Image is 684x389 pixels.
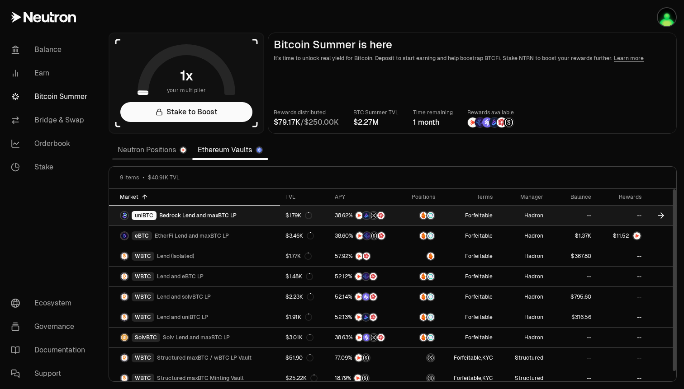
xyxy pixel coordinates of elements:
a: -- [597,267,647,286]
img: Mars Fragments [370,293,377,300]
img: Amber [420,212,427,219]
div: WBTC [132,374,154,383]
div: uniBTC [132,211,157,220]
img: NTRN [356,232,363,239]
img: Mars Fragments [370,314,377,321]
img: Amber [420,232,427,239]
img: Structured Points [370,212,377,219]
a: Forfeitable [441,287,498,307]
a: Hadron [498,246,549,266]
p: Rewards distributed [274,108,339,117]
p: Rewards available [467,108,514,117]
p: BTC Summer TVL [353,108,399,117]
img: Bedrock Diamonds [489,117,499,127]
button: Forfeitable [454,375,481,382]
a: NTRNStructured Points [329,348,401,368]
div: $3.01K [285,334,313,341]
img: NTRN Logo [633,232,641,239]
button: AmberSupervault [406,313,435,322]
img: WBTC Logo [121,273,128,280]
a: Hadron [498,307,549,327]
span: Lend and eBTC LP [157,273,204,280]
a: AmberSupervault [401,206,441,225]
a: Structured [498,348,549,368]
img: Neutron Logo [180,147,186,153]
div: WBTC [132,292,154,301]
div: $51.90 [285,354,313,361]
div: WBTC [132,272,154,281]
button: Forfeitable [465,334,493,341]
img: SolvBTC Logo [121,334,128,341]
img: toxf1 [658,8,676,26]
div: Balance [554,193,591,201]
div: $1.91K [285,314,312,321]
a: Stake to Boost [120,102,252,122]
div: APY [335,193,395,201]
a: WBTC LogoWBTCStructured maxBTC / wBTC LP Vault [109,348,280,368]
a: -- [549,206,597,225]
img: Mars Fragments [497,117,507,127]
span: Lend (Isolated) [157,253,194,260]
a: maxBTC [401,348,441,368]
div: / [274,117,339,128]
div: $25.22K [285,375,318,382]
div: $3.46K [285,232,314,239]
button: NTRNEtherFi PointsMars Fragments [335,272,395,281]
button: NTRNMars Fragments [335,252,395,261]
a: Hadron [498,328,549,347]
button: Forfeitable [465,273,493,280]
div: Rewards [602,193,641,201]
a: $1.79K [280,206,330,225]
img: WBTC Logo [121,354,128,361]
a: NTRNMars Fragments [329,246,401,266]
div: $2.23K [285,293,314,300]
img: NTRN [356,334,363,341]
button: maxBTC [406,374,435,383]
a: Structured [498,368,549,388]
div: WBTC [132,252,154,261]
img: Amber [420,314,427,321]
img: Structured Points [362,354,370,361]
button: AmberSupervault [406,272,435,281]
a: Forfeitable [441,246,498,266]
img: Solv Points [362,293,370,300]
a: $1.77K [280,246,330,266]
span: 9 items [120,174,139,181]
a: NTRNBedrock DiamondsStructured PointsMars Fragments [329,206,401,225]
a: Neutron Positions [112,141,192,159]
img: WBTC Logo [121,375,128,382]
img: eBTC Logo [121,232,128,239]
p: Time remaining [413,108,453,117]
img: maxBTC [427,375,434,382]
a: -- [549,267,597,286]
button: KYC [482,375,493,382]
a: AmberSupervault [401,267,441,286]
a: AmberSupervault [401,226,441,246]
a: Forfeitable [441,307,498,327]
a: Ethereum Vaults [192,141,268,159]
img: Amber [420,293,427,300]
a: $51.90 [280,348,330,368]
a: -- [597,206,647,225]
button: Forfeitable [454,354,481,361]
div: Terms [446,193,493,201]
button: Forfeitable [465,212,493,219]
a: Governance [4,315,98,338]
a: $2.23K [280,287,330,307]
img: EtherFi Points [362,273,370,280]
img: Supervault [427,334,434,341]
img: maxBTC [427,354,434,361]
a: Bitcoin Summer [4,85,98,108]
div: SolvBTC [132,333,160,342]
img: Supervault [427,212,434,219]
a: WBTC LogoWBTCLend (Isolated) [109,246,280,266]
span: $40.91K TVL [148,174,180,181]
button: AmberSupervault [406,231,435,240]
a: maxBTC [401,368,441,388]
a: Support [4,362,98,385]
a: -- [597,307,647,327]
p: It's time to unlock real yield for Bitcoin. Deposit to start earning and help boostrap BTCFi. Sta... [274,54,671,63]
img: Structured Points [370,232,378,239]
div: $1.77K [285,253,312,260]
span: Structured maxBTC / wBTC LP Vault [157,354,252,361]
